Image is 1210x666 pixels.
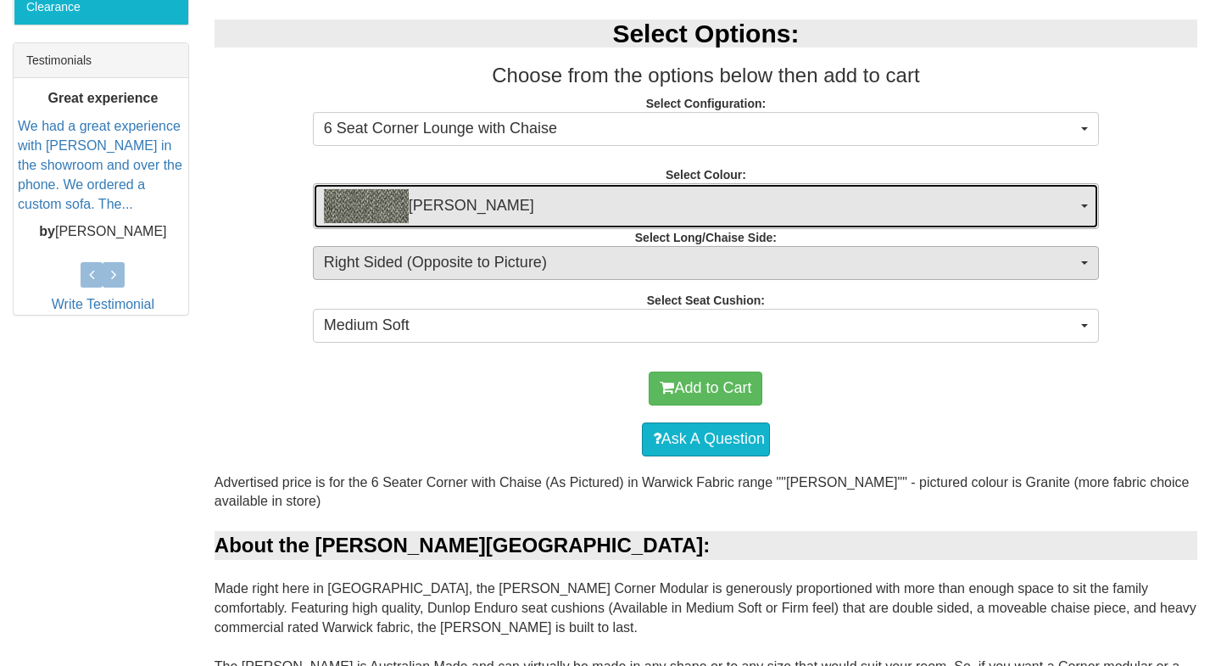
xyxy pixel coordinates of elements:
button: Add to Cart [649,372,762,406]
button: Medium Soft [313,309,1099,343]
button: Right Sided (Opposite to Picture) [313,246,1099,280]
b: by [39,224,55,238]
strong: Select Seat Cushion: [647,294,765,307]
img: Oden Ash [324,189,409,223]
strong: Select Colour: [666,168,746,182]
div: About the [PERSON_NAME][GEOGRAPHIC_DATA]: [215,531,1197,560]
div: Testimonials [14,43,188,78]
p: [PERSON_NAME] [18,222,188,242]
a: Ask A Question [642,423,770,456]
a: Write Testimonial [52,297,154,311]
a: We had a great experience with [PERSON_NAME] in the showroom and over the phone. We ordered a cus... [18,119,182,210]
b: Select Options: [612,20,799,48]
span: [PERSON_NAME] [324,189,1077,223]
strong: Select Configuration: [646,97,767,110]
span: 6 Seat Corner Lounge with Chaise [324,118,1077,140]
span: Medium Soft [324,315,1077,337]
strong: Select Long/Chaise Side: [635,231,777,244]
span: Right Sided (Opposite to Picture) [324,252,1077,274]
b: Great experience [47,91,158,105]
button: Oden Ash[PERSON_NAME] [313,183,1099,229]
button: 6 Seat Corner Lounge with Chaise [313,112,1099,146]
h3: Choose from the options below then add to cart [215,64,1197,87]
